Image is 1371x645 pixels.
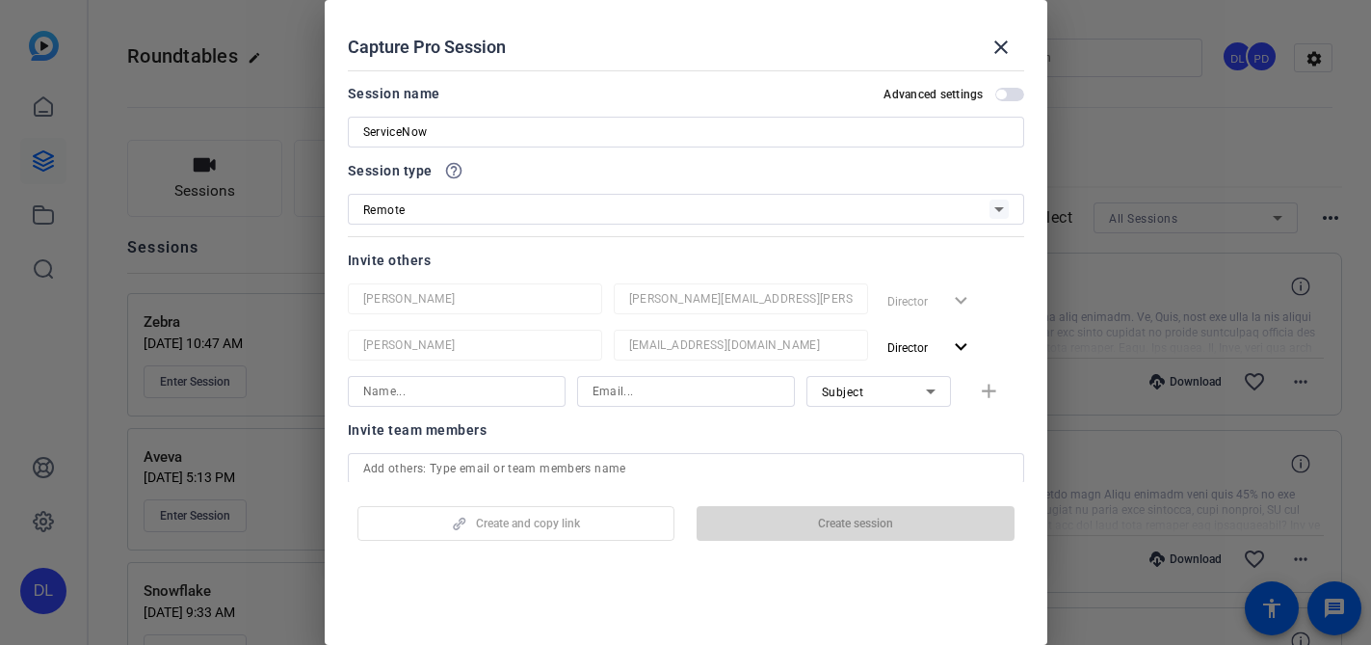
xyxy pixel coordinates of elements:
[880,330,981,364] button: Director
[989,36,1013,59] mat-icon: close
[348,82,440,105] div: Session name
[348,418,1024,442] div: Invite team members
[348,249,1024,272] div: Invite others
[363,121,1009,144] input: Enter Session Name
[348,159,433,182] span: Session type
[363,203,406,217] span: Remote
[887,341,928,355] span: Director
[949,336,973,360] mat-icon: expand_more
[363,287,587,310] input: Name...
[363,380,550,403] input: Name...
[363,457,1009,480] input: Add others: Type email or team members name
[629,287,853,310] input: Email...
[363,334,587,357] input: Name...
[629,334,853,357] input: Email...
[822,386,864,399] span: Subject
[593,380,779,403] input: Email...
[444,161,463,180] mat-icon: help_outline
[348,24,1024,70] div: Capture Pro Session
[883,87,983,102] h2: Advanced settings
